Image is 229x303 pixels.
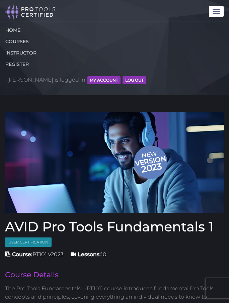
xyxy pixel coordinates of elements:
[0,59,224,70] a: REGISTER
[0,24,224,36] a: HOME
[5,219,224,234] h1: AVID Pro Tools Fundamentals 1
[123,76,146,84] button: Log Out
[71,251,106,258] span: 10
[134,160,169,176] span: 2023
[87,76,121,84] button: MY ACCOUNT
[0,47,224,59] a: INSTRUCTOR
[7,70,146,90] span: [PERSON_NAME] is logged in
[0,36,224,47] a: COURSES
[5,112,224,213] img: Pro tools certified Fundamentals 1 Course cover
[78,251,101,258] strong: Lessons:
[5,251,64,258] span: PT101 v2023
[5,237,52,247] span: User Certification
[12,251,32,258] strong: Course:
[5,271,224,279] h2: Course Details
[134,156,167,165] span: version
[5,112,224,213] a: Newversion 2023
[5,4,56,20] img: Pro Tools Certified Logo
[134,149,169,176] span: New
